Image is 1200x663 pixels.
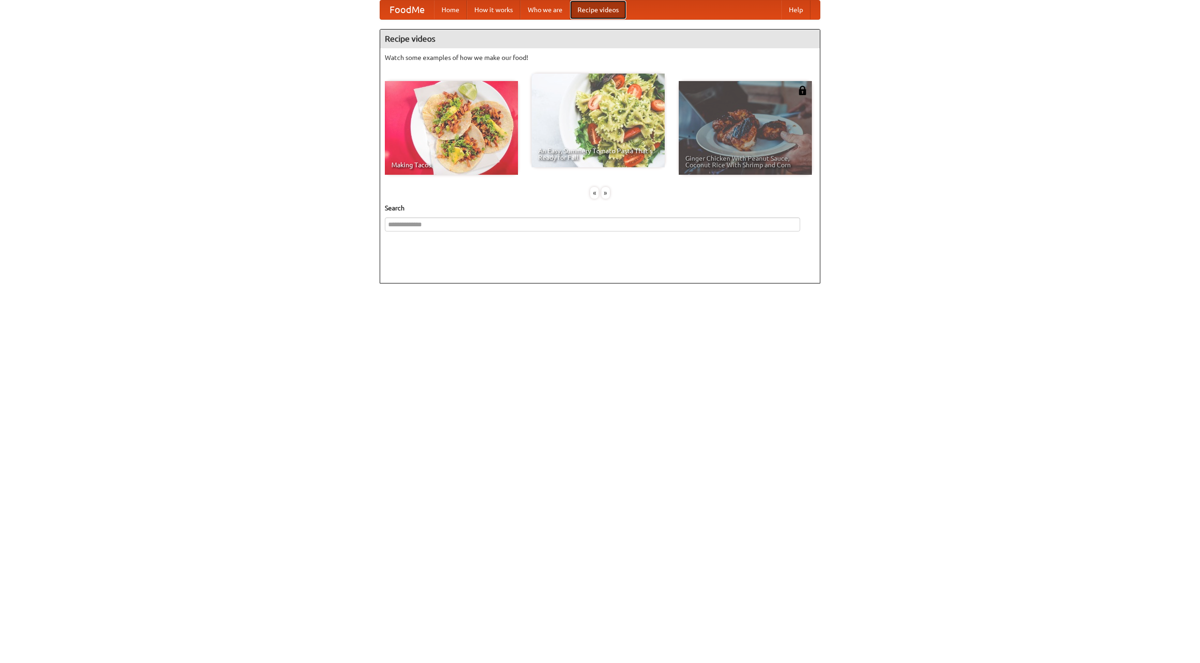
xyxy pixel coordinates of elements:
a: Home [434,0,467,19]
a: FoodMe [380,0,434,19]
span: An Easy, Summery Tomato Pasta That's Ready for Fall [538,148,658,161]
a: An Easy, Summery Tomato Pasta That's Ready for Fall [532,74,665,167]
span: Making Tacos [391,162,511,168]
a: How it works [467,0,520,19]
h4: Recipe videos [380,30,820,48]
a: Who we are [520,0,570,19]
div: » [601,187,610,199]
h5: Search [385,203,815,213]
div: « [590,187,599,199]
p: Watch some examples of how we make our food! [385,53,815,62]
a: Making Tacos [385,81,518,175]
a: Help [781,0,810,19]
a: Recipe videos [570,0,626,19]
img: 483408.png [798,86,807,95]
